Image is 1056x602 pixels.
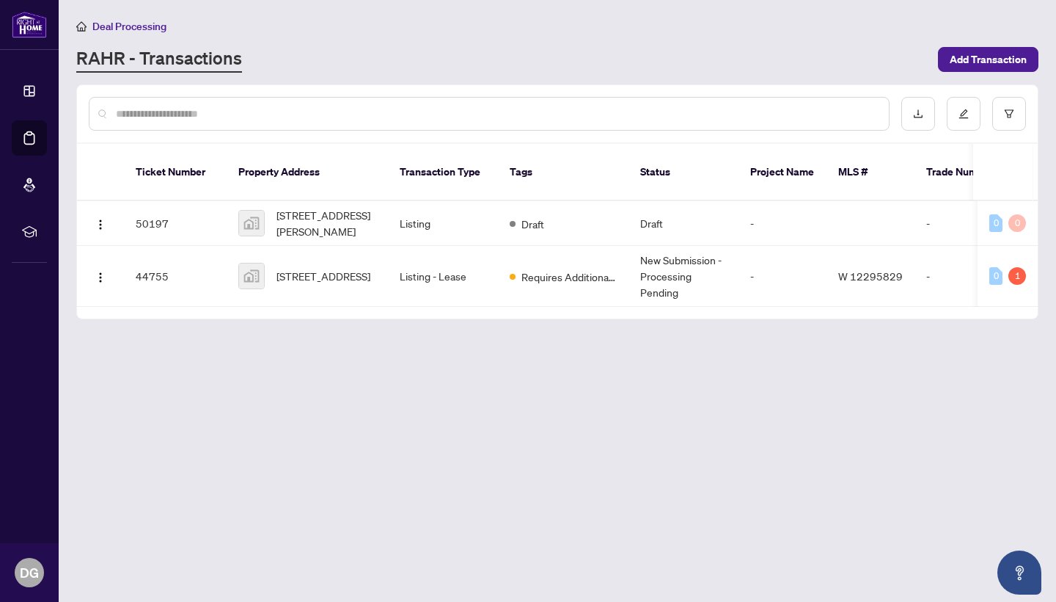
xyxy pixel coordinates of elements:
button: Open asap [997,551,1041,595]
button: Add Transaction [938,47,1038,72]
span: Add Transaction [950,48,1027,71]
th: Transaction Type [388,144,498,201]
span: Deal Processing [92,20,166,33]
button: Logo [89,211,112,235]
span: Requires Additional Docs [521,269,617,285]
td: Listing - Lease [388,246,498,307]
td: 44755 [124,246,227,307]
span: Draft [521,216,544,232]
td: - [914,201,1017,246]
img: Logo [95,272,106,283]
button: Logo [89,264,112,288]
button: download [901,97,935,131]
span: W 12295829 [838,269,903,283]
span: filter [1004,109,1014,119]
th: Project Name [738,144,826,201]
div: 0 [989,267,1002,285]
td: - [738,246,826,307]
button: filter [992,97,1026,131]
span: download [913,109,923,119]
td: New Submission - Processing Pending [628,246,738,307]
span: edit [958,109,969,119]
td: Draft [628,201,738,246]
span: [STREET_ADDRESS][PERSON_NAME] [276,207,376,239]
th: MLS # [826,144,914,201]
th: Ticket Number [124,144,227,201]
img: logo [12,11,47,38]
a: RAHR - Transactions [76,46,242,73]
img: Logo [95,219,106,231]
td: 50197 [124,201,227,246]
div: 1 [1008,267,1026,285]
div: 0 [1008,214,1026,232]
button: edit [947,97,980,131]
span: [STREET_ADDRESS] [276,268,370,284]
td: - [738,201,826,246]
span: home [76,21,87,32]
img: thumbnail-img [239,211,264,236]
img: thumbnail-img [239,264,264,289]
th: Status [628,144,738,201]
span: DG [20,562,39,583]
div: 0 [989,214,1002,232]
th: Trade Number [914,144,1017,201]
td: Listing [388,201,498,246]
th: Property Address [227,144,388,201]
th: Tags [498,144,628,201]
td: - [914,246,1017,307]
